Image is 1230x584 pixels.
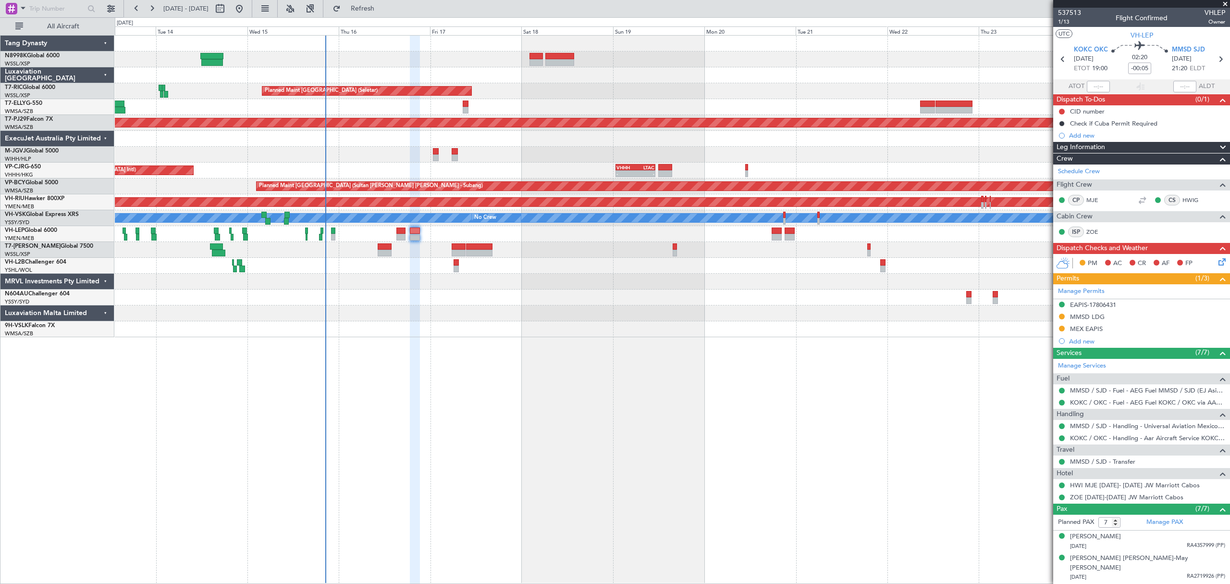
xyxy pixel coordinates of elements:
a: MMSD / SJD - Transfer [1070,457,1135,466]
div: - [636,171,655,177]
a: HWI MJE [DATE]- [DATE] JW Marriott Cabos [1070,481,1200,489]
div: [PERSON_NAME] [1070,532,1121,542]
a: Manage Permits [1058,287,1105,296]
span: 1/13 [1058,18,1081,26]
a: 9H-VSLKFalcon 7X [5,323,55,329]
span: VHLEP [1205,8,1225,18]
span: Owner [1205,18,1225,26]
span: VP-BCY [5,180,25,186]
a: WSSL/XSP [5,92,30,99]
span: Hotel [1057,468,1073,479]
span: (1/3) [1195,273,1209,283]
span: [DATE] [1070,543,1086,550]
a: ZOE [1086,228,1108,236]
div: [PERSON_NAME] [PERSON_NAME]-May [PERSON_NAME] [1070,554,1225,572]
a: Manage PAX [1146,518,1183,527]
a: M-JGVJGlobal 5000 [5,148,59,154]
a: VP-BCYGlobal 5000 [5,180,58,186]
span: 02:20 [1132,53,1147,63]
div: Add new [1069,337,1225,345]
span: ETOT [1074,64,1090,74]
span: Refresh [343,5,383,12]
input: --:-- [1087,81,1110,92]
span: M-JGVJ [5,148,26,154]
div: Wed 15 [247,26,339,35]
span: VH-RIU [5,196,25,202]
span: Cabin Crew [1057,211,1093,222]
span: (7/7) [1195,504,1209,514]
div: Wed 22 [887,26,979,35]
input: Trip Number [29,1,85,16]
a: KOKC / OKC - Handling - Aar Aircraft Service KOKC / OKC [1070,434,1225,442]
a: YSHL/WOL [5,267,32,274]
span: Dispatch Checks and Weather [1057,243,1148,254]
a: YMEN/MEB [5,235,34,242]
span: (7/7) [1195,347,1209,357]
a: VH-L2BChallenger 604 [5,259,66,265]
a: YMEN/MEB [5,203,34,210]
a: HWIG [1182,196,1204,204]
span: Leg Information [1057,142,1105,153]
div: Add new [1069,131,1225,140]
span: Handling [1057,409,1084,420]
span: MMSD SJD [1172,45,1205,55]
span: Crew [1057,153,1073,165]
span: Fuel [1057,373,1070,384]
span: KOKC OKC [1074,45,1108,55]
span: AC [1113,259,1122,268]
div: Fri 17 [430,26,521,35]
a: KOKC / OKC - Fuel - AEG Fuel KOKC / OKC via AAR (EJ Asia Only) [1070,398,1225,406]
a: T7-[PERSON_NAME]Global 7500 [5,243,93,249]
a: WMSA/SZB [5,187,33,194]
span: PM [1088,259,1097,268]
a: WMSA/SZB [5,330,33,337]
span: [DATE] [1074,54,1094,64]
div: Sat 18 [521,26,613,35]
div: CP [1068,195,1084,205]
span: CR [1138,259,1146,268]
a: WIHH/HLP [5,155,31,163]
span: ELDT [1190,64,1205,74]
span: Flight Crew [1057,179,1092,190]
span: RA2719926 (PP) [1187,572,1225,581]
a: N8998KGlobal 6000 [5,53,60,59]
a: WMSA/SZB [5,124,33,131]
div: Check if Cuba Permit Required [1070,119,1157,127]
div: LTAC [636,165,655,170]
div: MMSD LDG [1070,313,1105,321]
span: All Aircraft [25,23,101,30]
span: FP [1185,259,1193,268]
span: N604AU [5,291,28,297]
span: Pax [1057,504,1067,515]
a: VH-LEPGlobal 6000 [5,228,57,233]
span: Services [1057,348,1082,359]
span: Dispatch To-Dos [1057,94,1105,105]
div: No Crew [474,211,496,225]
div: Thu 23 [979,26,1070,35]
span: [DATE] [1070,573,1086,581]
a: VHHH/HKG [5,171,33,178]
a: MMSD / SJD - Handling - Universal Aviation Mexico MMSD / SJD [1070,422,1225,430]
span: AF [1162,259,1169,268]
a: N604AUChallenger 604 [5,291,70,297]
a: MJE [1086,196,1108,204]
div: VHHH [616,165,636,170]
span: T7-PJ29 [5,116,26,122]
a: WSSL/XSP [5,60,30,67]
a: T7-PJ29Falcon 7X [5,116,53,122]
span: ATOT [1069,82,1084,91]
div: ISP [1068,227,1084,237]
label: Planned PAX [1058,518,1094,527]
span: T7-RIC [5,85,23,90]
a: MMSD / SJD - Fuel - AEG Fuel MMSD / SJD (EJ Asia Only) [1070,386,1225,394]
div: Tue 14 [156,26,247,35]
a: Manage Services [1058,361,1106,371]
a: WMSA/SZB [5,108,33,115]
a: YSSY/SYD [5,298,29,305]
span: VH-LEP [1131,30,1153,40]
a: VP-CJRG-650 [5,164,41,170]
div: Thu 16 [339,26,430,35]
div: Planned Maint [GEOGRAPHIC_DATA] (Sultan [PERSON_NAME] [PERSON_NAME] - Subang) [259,179,483,193]
a: YSSY/SYD [5,219,29,226]
a: T7-ELLYG-550 [5,101,42,106]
